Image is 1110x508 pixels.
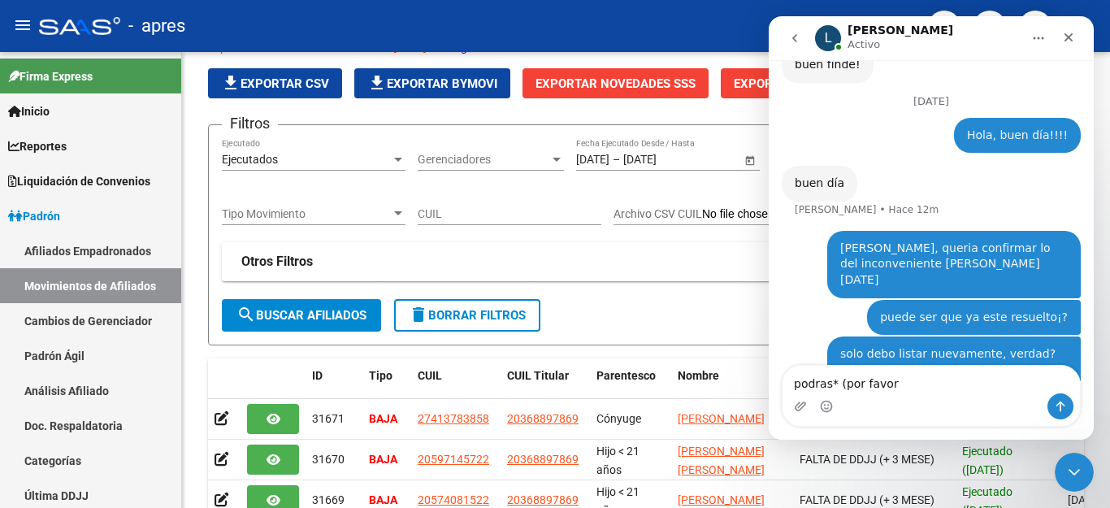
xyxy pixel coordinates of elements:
button: Buscar Afiliados [222,299,381,332]
span: Archivo CSV CUIL [614,207,702,220]
span: Borrar Filtros [409,308,526,323]
mat-icon: file_download [367,73,387,93]
span: ID [312,369,323,382]
datatable-header-cell: CUIL [411,358,501,412]
span: 20574081522 [418,493,489,506]
iframe: Intercom live chat [1055,453,1094,492]
button: Open calendar [741,151,758,168]
span: Ejecutados [222,153,278,166]
input: Archivo CSV CUIL [702,207,796,222]
span: Exportar CSV [221,76,329,91]
strong: BAJA [369,453,397,466]
datatable-header-cell: Tipo [362,358,411,412]
span: Exportar Novedades SSS [535,76,696,91]
h3: Filtros [222,112,278,135]
span: Nombre [678,369,719,382]
strong: Otros Filtros [241,253,313,271]
span: 31671 [312,412,345,425]
datatable-header-cell: CUIL Titular [501,358,590,412]
mat-expansion-panel-header: Otros Filtros [222,242,1070,281]
span: 31670 [312,453,345,466]
span: CUIL [418,369,442,382]
datatable-header-cell: Parentesco [590,358,671,412]
strong: BAJA [369,412,397,425]
button: Exportar Novedades SSS [522,68,709,98]
datatable-header-cell: ID [306,358,362,412]
button: Exportar Novedades Prepago [721,68,939,98]
span: [DATE] [1068,493,1101,506]
mat-icon: delete [409,305,428,324]
span: - apres [128,8,185,44]
span: [PERSON_NAME] [678,493,765,506]
span: 31669 [312,493,345,506]
span: FALTA DE DDJJ (+ 3 MESE) [800,493,934,506]
mat-icon: search [236,305,256,324]
mat-icon: file_download [221,73,241,93]
strong: BAJA [369,493,397,506]
span: Gerenciadores [418,153,549,167]
button: Exportar Bymovi [354,68,510,98]
span: [PERSON_NAME] [678,412,765,425]
span: Firma Express [8,67,93,85]
button: Borrar Filtros [394,299,540,332]
span: 20368897869 [507,493,579,506]
span: FALTA DE DDJJ (+ 3 MESE) [800,453,934,466]
span: Cónyuge [596,412,641,425]
span: Inicio [8,102,50,120]
input: Fecha fin [623,153,703,167]
span: Padrón [8,207,60,225]
span: 27413783858 [418,412,489,425]
span: Tipo Movimiento [222,207,391,221]
button: Exportar CSV [208,68,342,98]
span: CUIL Titular [507,369,569,382]
span: – [613,153,620,167]
span: 20368897869 [507,412,579,425]
span: Buscar Afiliados [236,308,366,323]
span: Liquidación de Convenios [8,172,150,190]
span: Exportar Novedades Prepago [734,76,926,91]
span: Parentesco [596,369,656,382]
span: Exportar Bymovi [367,76,497,91]
mat-icon: menu [13,15,33,35]
span: Ejecutado ([DATE]) [962,445,1012,476]
input: Fecha inicio [576,153,609,167]
span: Tipo [369,369,392,382]
span: 20368897869 [507,453,579,466]
iframe: Intercom live chat [769,16,1094,440]
span: Reportes [8,137,67,155]
span: Hijo < 21 años [596,445,640,476]
datatable-header-cell: Nombre [671,358,793,412]
span: 20597145722 [418,453,489,466]
span: [PERSON_NAME] [PERSON_NAME] [678,445,765,476]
